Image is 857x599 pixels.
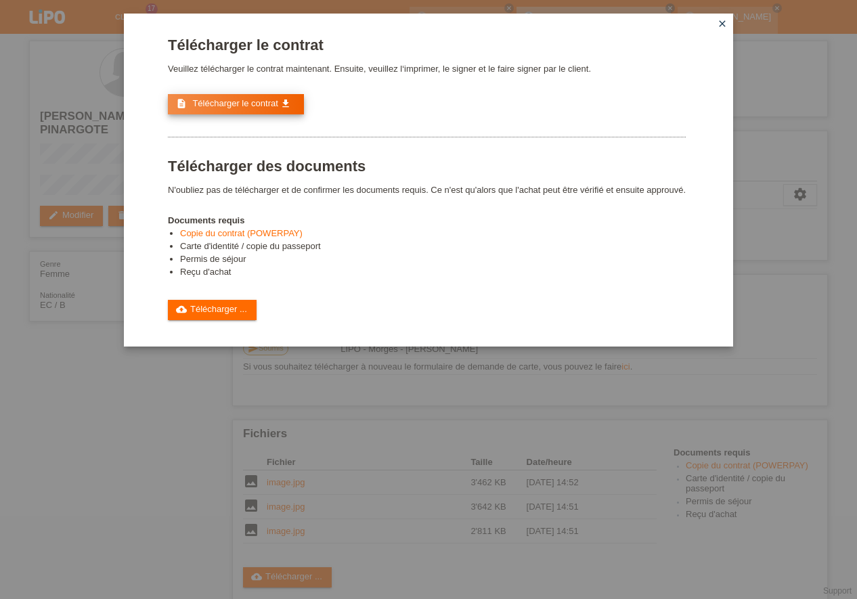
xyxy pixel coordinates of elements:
[168,37,686,53] h1: Télécharger le contrat
[168,158,686,175] h1: Télécharger des documents
[168,215,686,225] h4: Documents requis
[180,254,686,267] li: Permis de séjour
[168,300,257,320] a: cloud_uploadTélécharger ...
[168,64,686,74] p: Veuillez télécharger le contrat maintenant. Ensuite, veuillez l‘imprimer, le signer et le faire s...
[192,98,278,108] span: Télécharger le contrat
[280,98,291,109] i: get_app
[180,267,686,280] li: Reçu d'achat
[713,17,731,32] a: close
[717,18,728,29] i: close
[176,304,187,315] i: cloud_upload
[168,94,304,114] a: description Télécharger le contrat get_app
[176,98,187,109] i: description
[180,241,686,254] li: Carte d'identité / copie du passeport
[180,228,303,238] a: Copie du contrat (POWERPAY)
[168,185,686,195] p: N'oubliez pas de télécharger et de confirmer les documents requis. Ce n'est qu'alors que l'achat ...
